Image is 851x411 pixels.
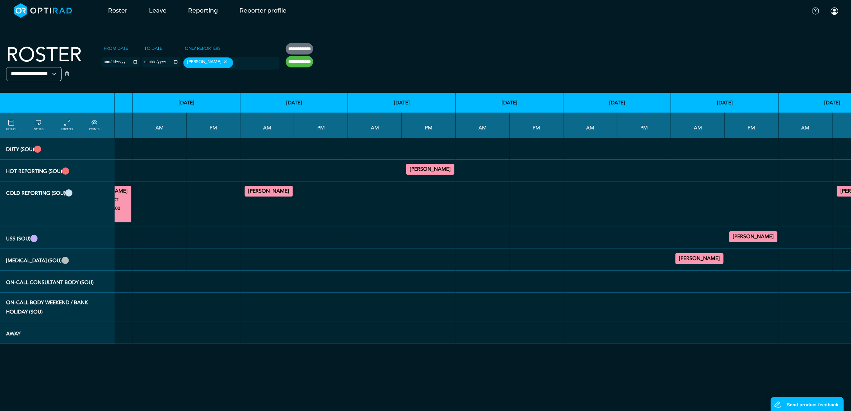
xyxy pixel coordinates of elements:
th: AM [240,113,294,138]
summary: [PERSON_NAME] [677,254,723,263]
th: [DATE] [564,93,671,113]
th: [DATE] [456,93,564,113]
label: To date [142,43,164,54]
th: AM [348,113,402,138]
div: General CT 09:30 - 12:30 [245,186,293,197]
th: [DATE] [348,93,456,113]
th: AM [456,113,510,138]
th: AM [133,113,187,138]
summary: [PERSON_NAME] [407,165,453,174]
a: collapse/expand expected points [89,119,100,132]
label: From date [102,43,130,54]
div: FLU General Adult 10:00 - 13:00 [675,253,724,264]
th: PM [402,113,456,138]
th: AM [671,113,725,138]
img: brand-opti-rad-logos-blue-and-white-d2f68631ba2948856bd03f2d395fb146ddc8fb01b4b6e9315ea85fa773367... [14,3,72,18]
th: AM [564,113,617,138]
h2: Roster [6,43,82,67]
th: PM [617,113,671,138]
label: Only Reporters [183,43,223,54]
summary: [PERSON_NAME] [730,232,776,241]
button: Remove item: '8f6c46f2-3453-42a8-890f-0d052f8d4a0f' [221,59,229,64]
th: [DATE] [240,93,348,113]
a: FILTERS [6,119,16,132]
th: PM [725,113,779,138]
div: CT Trauma & Urgent/MRI Trauma & Urgent 13:00 - 17:00 [406,164,454,175]
th: [DATE] [671,93,779,113]
input: null [235,60,271,66]
a: collapse/expand entries [62,119,73,132]
div: General CT 13:00 - 17:00 [83,186,131,222]
div: General US 13:00 - 17:00 [729,231,777,242]
a: show/hide notes [34,119,43,132]
th: PM [187,113,240,138]
th: PM [510,113,564,138]
th: PM [294,113,348,138]
th: AM [779,113,833,138]
summary: [PERSON_NAME] [246,187,292,195]
th: [DATE] [133,93,240,113]
div: [PERSON_NAME] [183,57,233,68]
